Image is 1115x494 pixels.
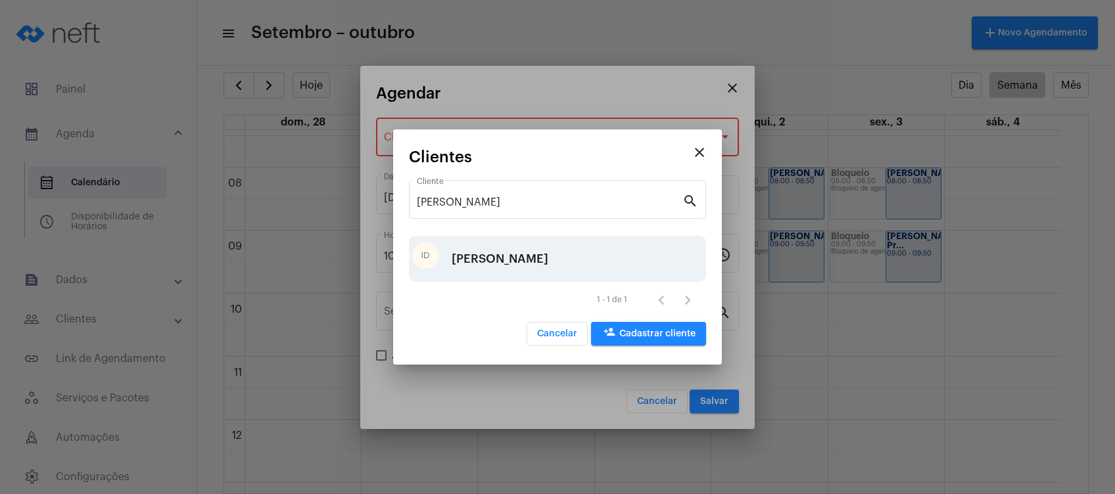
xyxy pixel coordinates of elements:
[597,296,627,304] div: 1 - 1 de 1
[537,329,577,338] span: Cancelar
[452,239,548,279] div: [PERSON_NAME]
[412,242,439,269] div: ID
[602,326,617,342] mat-icon: person_add
[602,329,696,338] span: Cadastrar cliente
[675,287,701,313] button: Próxima página
[692,145,707,160] mat-icon: close
[527,322,588,346] button: Cancelar
[591,322,706,346] button: Cadastrar cliente
[409,148,472,166] span: Clientes
[682,192,698,208] mat-icon: search
[417,196,682,208] input: Pesquisar cliente
[648,287,675,313] button: Página anterior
